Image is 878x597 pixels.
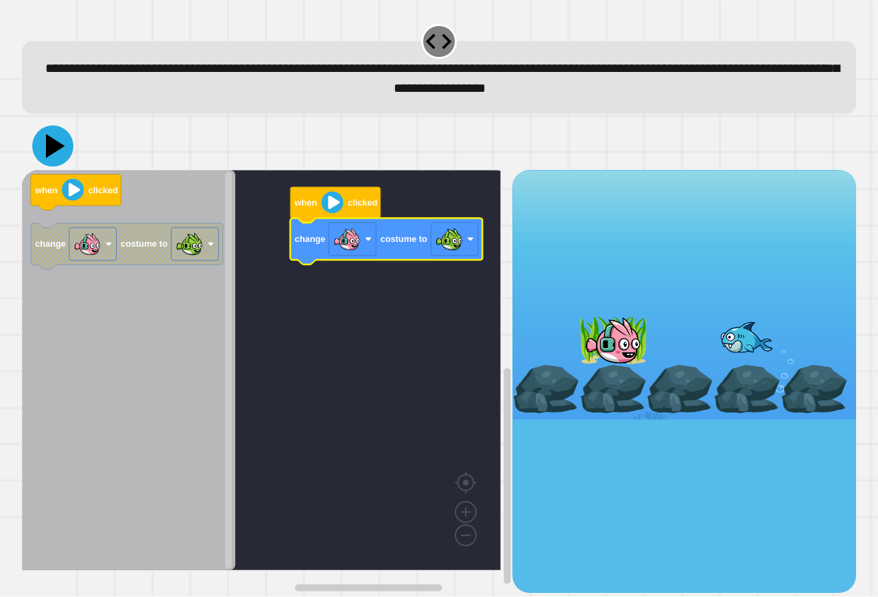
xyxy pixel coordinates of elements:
[35,239,66,249] text: change
[295,234,326,245] text: change
[348,198,377,208] text: clicked
[34,185,58,195] text: when
[22,170,512,592] div: Blockly Workspace
[294,198,318,208] text: when
[88,185,118,195] text: clicked
[381,234,427,245] text: costume to
[121,239,167,249] text: costume to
